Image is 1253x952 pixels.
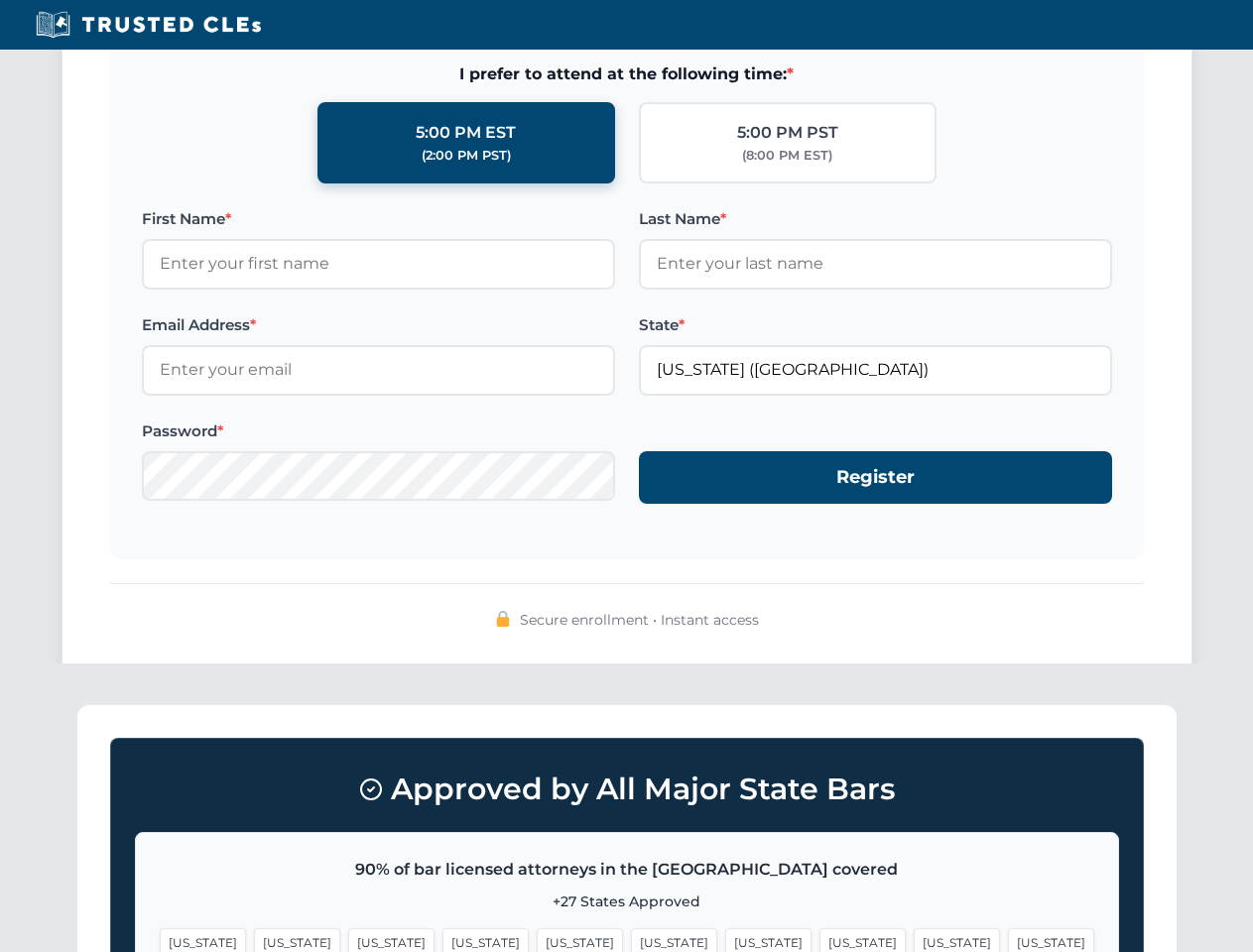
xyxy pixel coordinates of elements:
[639,239,1112,289] input: Enter your last name
[639,207,1112,231] label: Last Name
[639,451,1112,504] button: Register
[495,611,511,627] img: 🔒
[142,61,1112,87] span: I prefer to attend at the following time:
[416,120,516,146] div: 5:00 PM EST
[737,120,838,146] div: 5:00 PM PST
[742,146,832,166] div: (8:00 PM EST)
[142,345,615,395] input: Enter your email
[639,345,1112,395] input: Florida (FL)
[142,207,615,231] label: First Name
[422,146,511,166] div: (2:00 PM PST)
[30,10,267,40] img: Trusted CLEs
[639,313,1112,337] label: State
[160,891,1094,912] p: +27 States Approved
[142,313,615,337] label: Email Address
[142,239,615,289] input: Enter your first name
[142,419,615,443] label: Password
[520,609,759,631] span: Secure enrollment • Instant access
[135,763,1119,816] h3: Approved by All Major State Bars
[160,857,1094,883] p: 90% of bar licensed attorneys in the [GEOGRAPHIC_DATA] covered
